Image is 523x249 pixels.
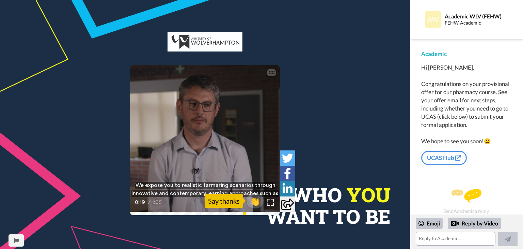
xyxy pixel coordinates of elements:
[445,20,512,26] div: FEHW Academic
[205,194,243,208] div: Say thanks
[416,218,443,229] div: Emoji
[419,189,514,214] div: Send Academic a reply.
[247,193,264,208] button: 👏
[135,198,147,206] span: 0:19
[152,198,164,206] span: 1:05
[421,151,467,165] a: UCAS Hub
[448,218,501,229] div: Reply by Video
[168,32,242,52] img: c0db3496-36db-47dd-bc5f-9f3a1f8391a7
[148,198,150,206] span: /
[425,11,441,28] img: Profile Image
[421,63,512,145] div: Hi [PERSON_NAME], Congratulations on your provisional offer for our pharmacy course. See your off...
[451,219,459,228] div: Reply by Video
[247,195,264,206] span: 👏
[267,69,276,76] div: CC
[267,199,274,206] img: Full screen
[451,189,481,203] img: message.svg
[131,182,279,197] span: We expose you to realistic farmaring scenarios through innovative and contemporary learning appro...
[421,50,512,58] div: Academic
[445,13,512,19] div: Academic WLV (FEHW)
